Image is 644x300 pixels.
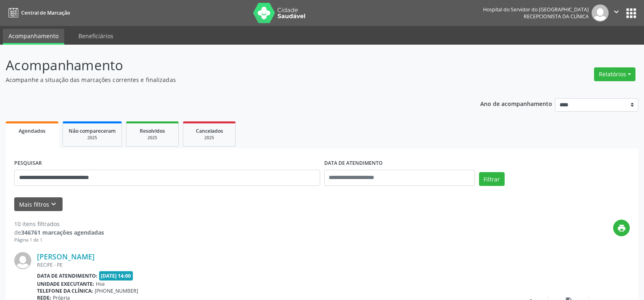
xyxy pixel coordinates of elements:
img: img [592,4,609,22]
i: print [617,224,626,233]
div: 2025 [69,135,116,141]
label: PESQUISAR [14,157,42,170]
span: [PHONE_NUMBER] [95,287,138,294]
a: Central de Marcação [6,6,70,19]
div: Hospital do Servidor do [GEOGRAPHIC_DATA] [483,6,589,13]
strong: 346761 marcações agendadas [21,229,104,236]
b: Unidade executante: [37,281,94,287]
span: Resolvidos [140,127,165,134]
span: Cancelados [196,127,223,134]
a: Acompanhamento [3,29,64,45]
b: Data de atendimento: [37,272,98,279]
p: Acompanhe a situação das marcações correntes e finalizadas [6,76,449,84]
div: de [14,228,104,237]
img: img [14,252,31,269]
div: 10 itens filtrados [14,220,104,228]
span: Recepcionista da clínica [524,13,589,20]
a: [PERSON_NAME] [37,252,95,261]
button: apps [624,6,638,20]
span: Não compareceram [69,127,116,134]
p: Ano de acompanhamento [480,98,552,108]
div: RECIFE - PE [37,261,508,268]
i: keyboard_arrow_down [49,200,58,209]
span: Central de Marcação [21,9,70,16]
button: print [613,220,630,236]
button: Filtrar [479,172,505,186]
div: Página 1 de 1 [14,237,104,244]
p: Acompanhamento [6,55,449,76]
a: Beneficiários [73,29,119,43]
button: Relatórios [594,67,635,81]
span: Agendados [19,127,46,134]
i:  [612,7,621,16]
div: 2025 [189,135,230,141]
label: DATA DE ATENDIMENTO [324,157,383,170]
span: Hse [96,281,105,287]
div: 2025 [132,135,173,141]
b: Telefone da clínica: [37,287,93,294]
button:  [609,4,624,22]
span: [DATE] 14:00 [99,271,133,281]
button: Mais filtroskeyboard_arrow_down [14,197,63,212]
